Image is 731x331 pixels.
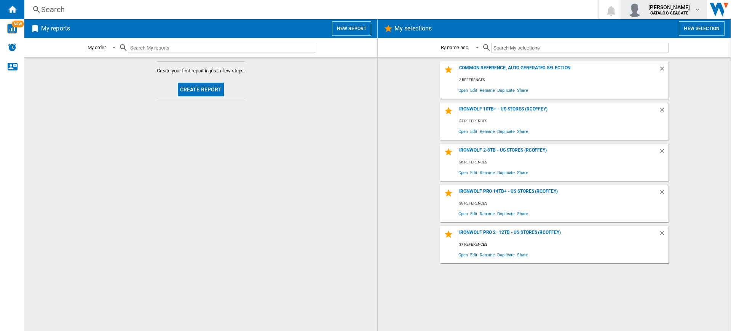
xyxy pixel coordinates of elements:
[457,147,659,158] div: IronWolf 2-8TB - US Stores (rcoffey)
[457,75,669,85] div: 2 references
[516,126,529,136] span: Share
[650,11,688,16] b: CATALOG SEAGATE
[659,147,669,158] div: Delete
[457,199,669,208] div: 36 references
[659,65,669,75] div: Delete
[516,249,529,260] span: Share
[457,106,659,117] div: IronWolf 10TB+ - US Stores (rcoffey)
[393,21,433,36] h2: My selections
[659,189,669,199] div: Delete
[496,85,516,95] span: Duplicate
[332,21,371,36] button: New report
[479,85,496,95] span: Rename
[479,249,496,260] span: Rename
[469,126,479,136] span: Edit
[648,3,690,11] span: [PERSON_NAME]
[12,21,24,27] span: NEW
[469,85,479,95] span: Edit
[457,249,469,260] span: Open
[516,167,529,177] span: Share
[457,126,469,136] span: Open
[469,167,479,177] span: Edit
[157,67,245,74] span: Create your first report in just a few steps.
[491,43,668,53] input: Search My selections
[88,45,106,50] div: My order
[627,2,642,17] img: profile.jpg
[659,230,669,240] div: Delete
[8,43,17,52] img: alerts-logo.svg
[178,83,224,96] button: Create report
[679,21,725,36] button: New selection
[496,249,516,260] span: Duplicate
[457,167,469,177] span: Open
[7,24,17,34] img: wise-card.svg
[457,230,659,240] div: IronWolf Pro 2–12TB - US Stores (rcoffey)
[441,45,469,50] div: By name asc.
[479,167,496,177] span: Rename
[479,126,496,136] span: Rename
[469,208,479,219] span: Edit
[516,208,529,219] span: Share
[659,106,669,117] div: Delete
[40,21,72,36] h2: My reports
[496,208,516,219] span: Duplicate
[41,4,579,15] div: Search
[496,126,516,136] span: Duplicate
[457,85,469,95] span: Open
[128,43,315,53] input: Search My reports
[469,249,479,260] span: Edit
[457,189,659,199] div: IronWolf Pro 14TB+ - US Stores (rcoffey)
[457,158,669,167] div: 36 references
[479,208,496,219] span: Rename
[457,117,669,126] div: 33 references
[457,65,659,75] div: Common reference, auto generated selection
[516,85,529,95] span: Share
[496,167,516,177] span: Duplicate
[457,240,669,249] div: 37 references
[457,208,469,219] span: Open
